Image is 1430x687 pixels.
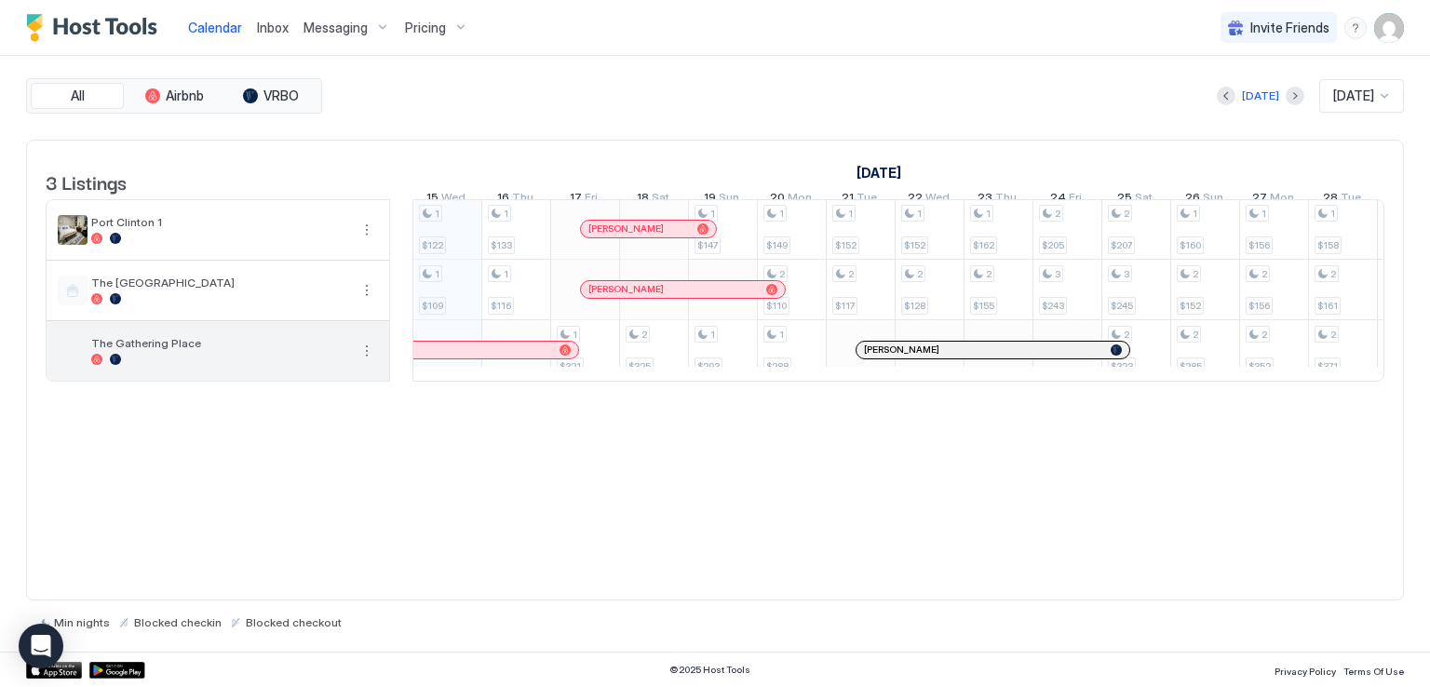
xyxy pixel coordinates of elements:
[1248,360,1271,372] span: $352
[1113,186,1157,213] a: October 25, 2025
[512,190,533,209] span: Thu
[91,276,348,290] span: The [GEOGRAPHIC_DATA]
[765,186,816,213] a: October 20, 2025
[588,283,664,295] span: [PERSON_NAME]
[632,186,674,213] a: October 18, 2025
[904,239,925,251] span: $152
[848,268,854,280] span: 2
[570,190,582,209] span: 17
[904,300,925,312] span: $128
[1135,190,1153,209] span: Sat
[1203,190,1223,209] span: Sun
[766,300,787,312] span: $110
[1180,360,1202,372] span: $285
[986,208,991,220] span: 1
[628,360,651,372] span: $325
[1111,300,1133,312] span: $245
[1330,329,1336,341] span: 2
[1242,88,1279,104] div: [DATE]
[1217,87,1235,105] button: Previous month
[710,329,715,341] span: 1
[1180,300,1201,312] span: $152
[779,329,784,341] span: 1
[766,239,788,251] span: $149
[166,88,204,104] span: Airbnb
[1261,329,1267,341] span: 2
[1341,190,1361,209] span: Tue
[986,268,992,280] span: 2
[835,239,857,251] span: $152
[491,300,511,312] span: $116
[837,186,882,213] a: October 21, 2025
[779,268,785,280] span: 2
[1286,87,1304,105] button: Next month
[719,190,739,209] span: Sun
[1250,20,1329,36] span: Invite Friends
[779,208,784,220] span: 1
[1344,17,1367,39] div: menu
[766,360,789,372] span: $288
[1248,300,1270,312] span: $156
[1055,208,1060,220] span: 2
[422,186,470,213] a: October 15, 2025
[560,360,581,372] span: $321
[917,268,923,280] span: 2
[770,190,785,209] span: 20
[257,20,289,35] span: Inbox
[441,190,465,209] span: Wed
[1124,329,1129,341] span: 2
[973,186,1021,213] a: October 23, 2025
[1343,660,1404,680] a: Terms Of Use
[1317,300,1338,312] span: $161
[973,239,994,251] span: $162
[903,186,954,213] a: October 22, 2025
[1330,268,1336,280] span: 2
[1333,88,1374,104] span: [DATE]
[652,190,669,209] span: Sat
[1042,239,1064,251] span: $205
[26,78,322,114] div: tab-group
[58,336,88,366] div: listing image
[788,190,812,209] span: Mon
[1330,208,1335,220] span: 1
[31,83,124,109] button: All
[1042,300,1064,312] span: $243
[405,20,446,36] span: Pricing
[263,88,299,104] span: VRBO
[356,279,378,302] div: menu
[1117,190,1132,209] span: 25
[1261,268,1267,280] span: 2
[978,190,992,209] span: 23
[704,190,716,209] span: 19
[852,159,906,186] a: October 1, 2025
[1185,190,1200,209] span: 26
[842,190,854,209] span: 21
[995,190,1017,209] span: Thu
[91,336,348,350] span: The Gathering Place
[641,329,647,341] span: 2
[26,14,166,42] div: Host Tools Logo
[585,190,598,209] span: Fri
[491,239,512,251] span: $133
[565,186,602,213] a: October 17, 2025
[1180,186,1228,213] a: October 26, 2025
[1252,190,1267,209] span: 27
[1261,208,1266,220] span: 1
[1270,190,1294,209] span: Mon
[89,662,145,679] a: Google Play Store
[1193,268,1198,280] span: 2
[128,83,221,109] button: Airbnb
[26,662,82,679] a: App Store
[1180,239,1201,251] span: $160
[19,624,63,668] div: Open Intercom Messenger
[835,300,855,312] span: $117
[1193,329,1198,341] span: 2
[848,208,853,220] span: 1
[356,340,378,362] button: More options
[1323,190,1338,209] span: 28
[91,215,348,229] span: Port Clinton 1
[435,268,439,280] span: 1
[1050,190,1066,209] span: 24
[188,20,242,35] span: Calendar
